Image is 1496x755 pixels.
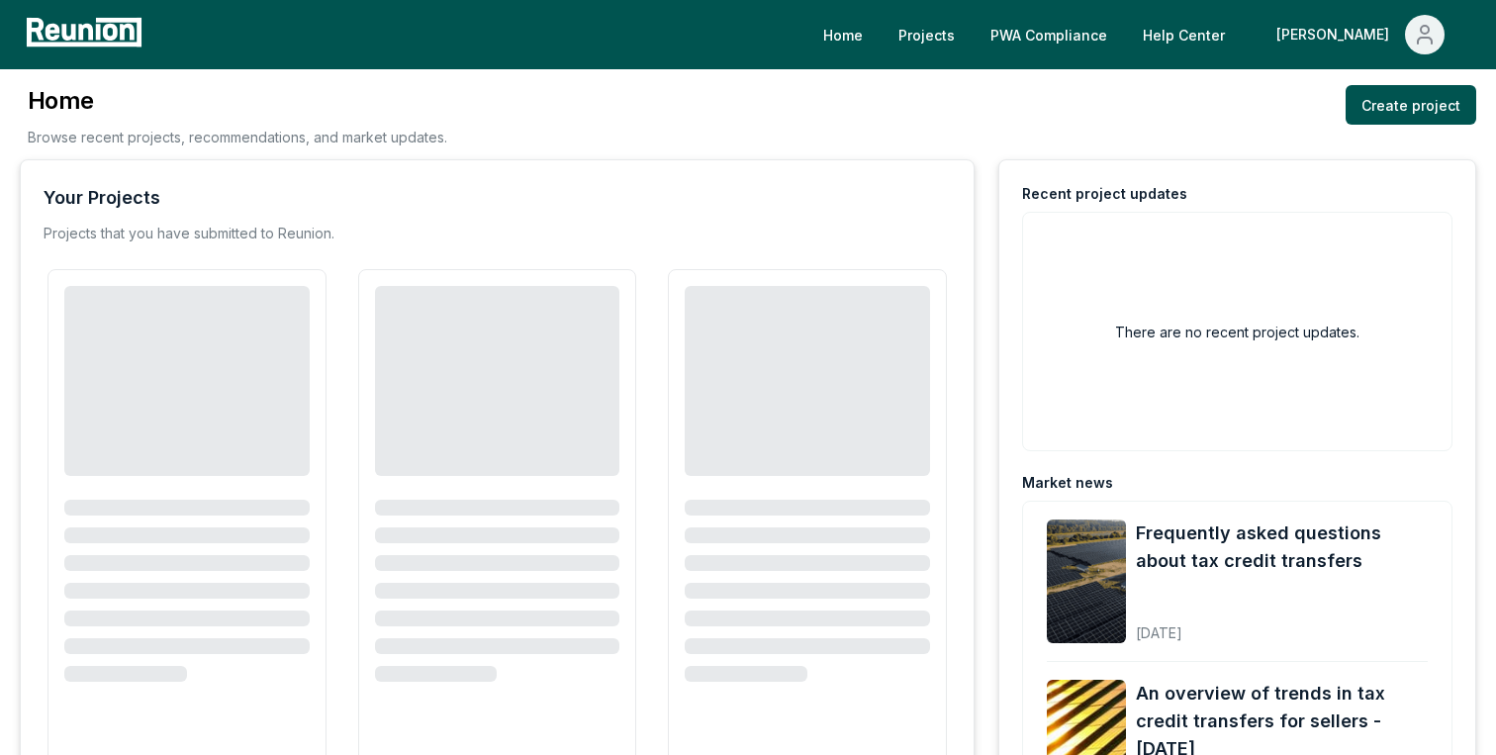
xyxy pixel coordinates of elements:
a: Help Center [1127,15,1241,54]
div: [PERSON_NAME] [1276,15,1397,54]
a: Create project [1346,85,1476,125]
div: Market news [1022,473,1113,493]
button: [PERSON_NAME] [1261,15,1460,54]
a: Home [807,15,879,54]
p: Browse recent projects, recommendations, and market updates. [28,127,447,147]
a: Projects [883,15,971,54]
a: Frequently asked questions about tax credit transfers [1136,519,1428,575]
img: Frequently asked questions about tax credit transfers [1047,519,1126,643]
p: Projects that you have submitted to Reunion. [44,224,334,243]
h2: There are no recent project updates. [1115,322,1359,342]
a: PWA Compliance [975,15,1123,54]
nav: Main [807,15,1476,54]
div: Your Projects [44,184,160,212]
div: Recent project updates [1022,184,1187,204]
h3: Home [28,85,447,117]
div: [DATE] [1136,609,1428,643]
